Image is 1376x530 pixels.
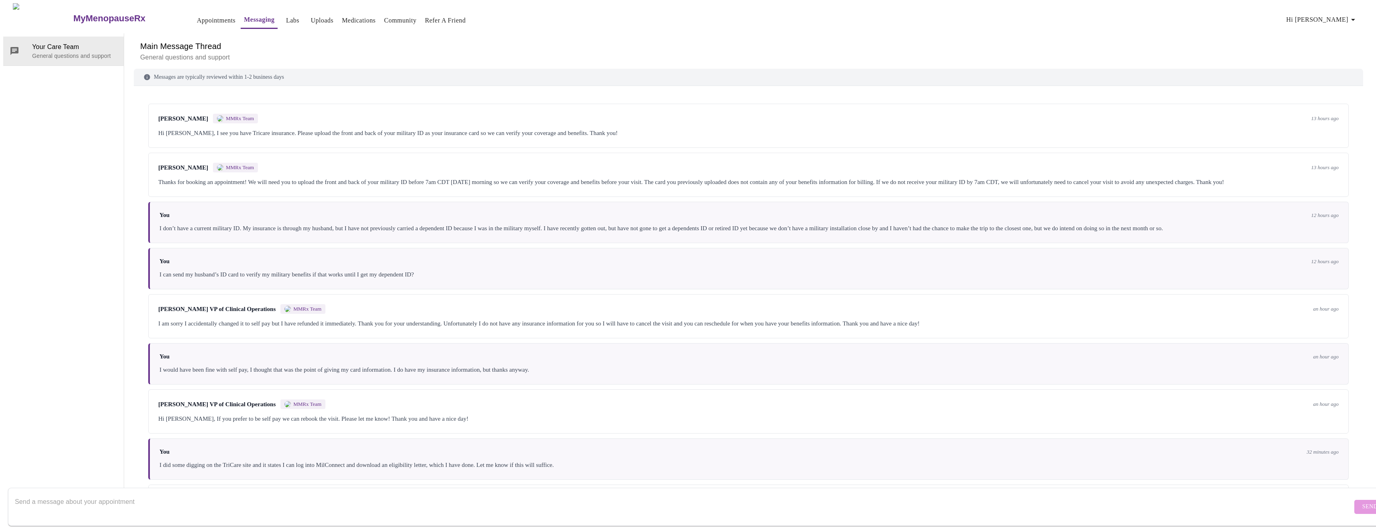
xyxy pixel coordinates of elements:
img: MyMenopauseRx Logo [13,3,72,33]
div: I would have been fine with self pay, I thought that was the point of giving my card information.... [159,365,1339,374]
span: MMRx Team [226,115,254,122]
h3: MyMenopauseRx [73,13,145,24]
h6: Main Message Thread [140,40,1357,53]
a: Refer a Friend [425,15,466,26]
img: MMRX [217,164,223,171]
div: Thanks for booking an appointment! We will need you to upload the front and back of your military... [158,177,1339,187]
span: 13 hours ago [1311,164,1339,171]
span: [PERSON_NAME] VP of Clinical Operations [158,306,276,313]
a: Appointments [197,15,235,26]
button: Appointments [194,12,239,29]
button: Labs [280,12,305,29]
span: You [159,448,170,455]
p: General questions and support [140,53,1357,62]
button: Refer a Friend [422,12,469,29]
span: an hour ago [1313,354,1339,360]
span: MMRx Team [293,306,321,312]
div: I did some digging on the TriCare site and it states I can log into MilConnect and download an el... [159,460,1339,470]
span: MMRx Team [226,164,254,171]
button: Hi [PERSON_NAME] [1283,12,1361,28]
span: [PERSON_NAME] VP of Clinical Operations [158,401,276,408]
div: Messages are typically reviewed within 1-2 business days [134,69,1363,86]
span: You [159,353,170,360]
span: You [159,212,170,219]
span: Your Care Team [32,42,117,52]
div: Hi [PERSON_NAME], If you prefer to be self pay we can rebook the visit. Please let me know! Thank... [158,414,1339,424]
img: MMRX [284,401,291,407]
div: I am sorry I accidentally changed it to self pay but I have refunded it immediately. Thank you fo... [158,319,1339,328]
span: 12 hours ago [1311,212,1339,219]
div: I don’t have a current military ID. My insurance is through my husband, but I have not previously... [159,223,1339,233]
span: 13 hours ago [1311,115,1339,122]
div: Hi [PERSON_NAME], I see you have Tricare insurance. Please upload the front and back of your mili... [158,128,1339,138]
span: an hour ago [1313,306,1339,312]
img: MMRX [217,115,223,122]
span: MMRx Team [293,401,321,407]
span: [PERSON_NAME] [158,164,208,171]
a: Messaging [244,14,274,25]
a: Medications [342,15,376,26]
button: Medications [339,12,379,29]
span: 32 minutes ago [1307,449,1339,455]
img: MMRX [284,306,291,312]
div: I can send my husband’s ID card to verify my military benefits if that works until I get my depen... [159,270,1339,279]
button: Community [381,12,420,29]
span: Hi [PERSON_NAME] [1286,14,1358,25]
a: Community [384,15,417,26]
span: 12 hours ago [1311,258,1339,265]
span: an hour ago [1313,401,1339,407]
button: Uploads [307,12,337,29]
a: Uploads [311,15,333,26]
span: You [159,258,170,265]
button: Messaging [241,12,278,29]
a: MyMenopauseRx [72,4,178,33]
textarea: Send a message about your appointment [15,494,1352,520]
span: [PERSON_NAME] [158,115,208,122]
p: General questions and support [32,52,117,60]
a: Labs [286,15,299,26]
div: Your Care TeamGeneral questions and support [3,37,124,65]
